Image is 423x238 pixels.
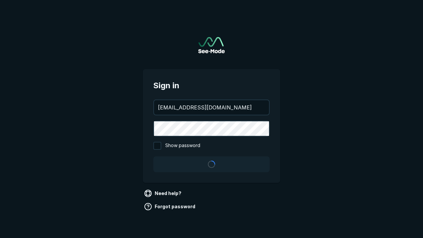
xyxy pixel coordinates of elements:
input: your@email.com [154,100,269,115]
span: Show password [165,142,200,150]
a: Forgot password [143,201,198,212]
img: See-Mode Logo [198,37,225,53]
a: Need help? [143,188,184,199]
span: Sign in [153,80,270,92]
a: Go to sign in [198,37,225,53]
